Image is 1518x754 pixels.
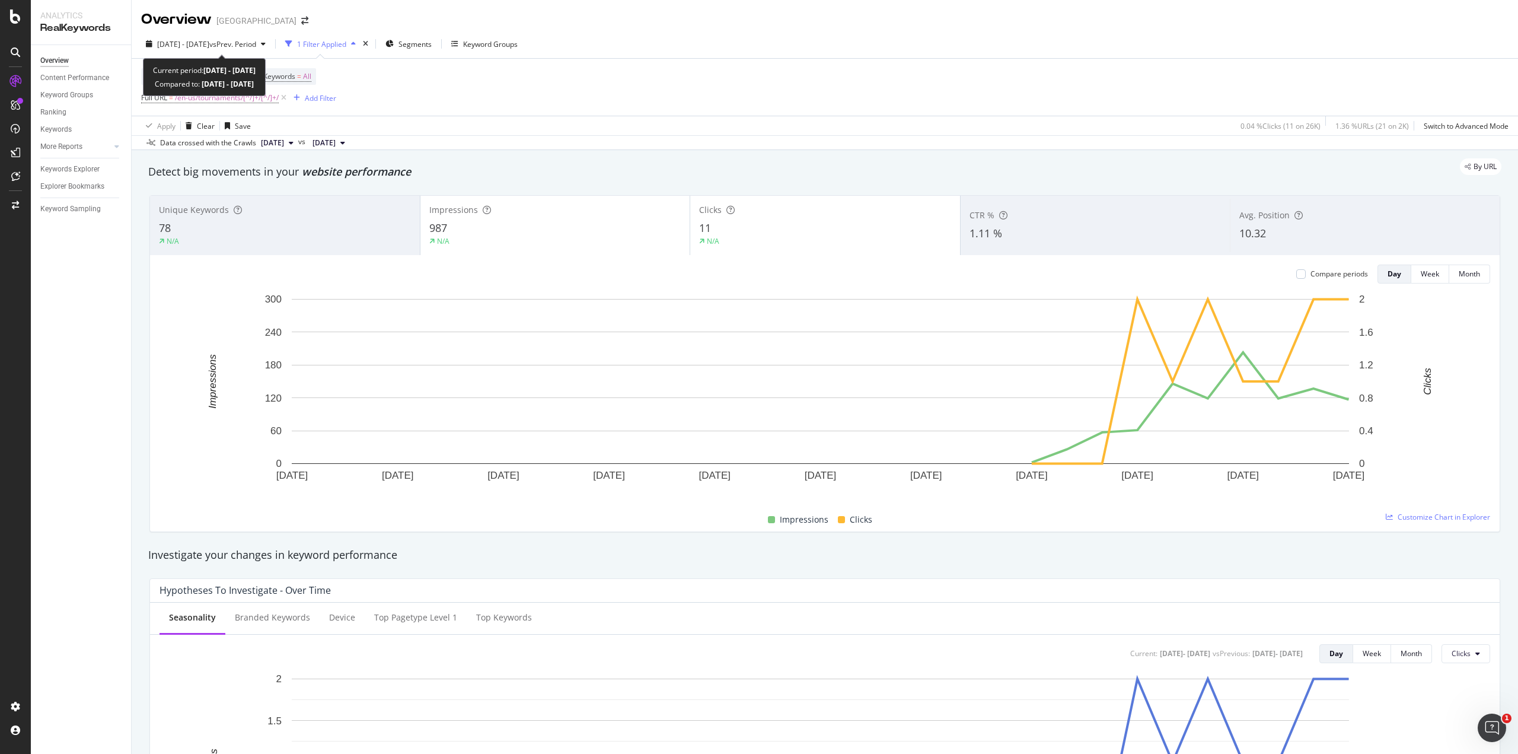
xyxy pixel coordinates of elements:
button: Clicks [1442,644,1490,663]
text: 60 [270,425,282,437]
div: N/A [707,236,719,246]
span: = [297,71,301,81]
span: 2025 Sep. 7th [312,138,336,148]
text: 0 [276,458,282,469]
span: Customize Chart in Explorer [1398,512,1490,522]
span: Keywords [263,71,295,81]
div: Content Performance [40,72,109,84]
text: 1.6 [1359,327,1373,338]
div: [DATE] - [DATE] [1252,648,1303,658]
text: [DATE] [910,470,942,481]
text: 1.5 [267,715,282,726]
button: Add Filter [289,91,336,105]
div: RealKeywords [40,21,122,35]
div: Seasonality [169,612,216,623]
span: vs [298,136,308,147]
span: 2025 Oct. 12th [261,138,284,148]
div: Save [235,121,251,131]
text: [DATE] [593,470,625,481]
div: [GEOGRAPHIC_DATA] [216,15,296,27]
div: Current: [1130,648,1157,658]
button: Apply [141,116,176,135]
div: Keywords [40,123,72,136]
span: Avg. Position [1239,209,1290,221]
div: N/A [437,236,449,246]
span: 11 [699,221,711,235]
text: [DATE] [276,470,308,481]
button: Week [1353,644,1391,663]
text: 0.8 [1359,393,1373,404]
div: Keyword Groups [40,89,93,101]
span: [DATE] - [DATE] [157,39,209,49]
a: More Reports [40,141,111,153]
span: All [303,68,311,85]
div: Day [1388,269,1401,279]
span: vs Prev. Period [209,39,256,49]
span: CTR % [970,209,994,221]
span: Clicks [1452,648,1471,658]
div: Analytics [40,9,122,21]
svg: A chart. [160,293,1481,499]
button: [DATE] - [DATE]vsPrev. Period [141,34,270,53]
span: By URL [1474,163,1497,170]
div: Compared to: [155,77,254,91]
button: [DATE] [256,136,298,150]
div: Overview [141,9,212,30]
div: Compare periods [1310,269,1368,279]
span: 10.32 [1239,226,1266,240]
b: [DATE] - [DATE] [200,79,254,89]
span: Impressions [429,204,478,215]
div: arrow-right-arrow-left [301,17,308,25]
div: Top Keywords [476,612,532,623]
div: Month [1401,648,1422,658]
div: Hypotheses to Investigate - Over Time [160,584,331,596]
text: 240 [265,327,282,338]
text: [DATE] [1333,470,1365,481]
text: [DATE] [382,470,414,481]
div: Apply [157,121,176,131]
button: Save [220,116,251,135]
a: Keywords [40,123,123,136]
a: Keyword Groups [40,89,123,101]
div: Data crossed with the Crawls [160,138,256,148]
button: Day [1319,644,1353,663]
div: Overview [40,55,69,67]
text: [DATE] [1016,470,1048,481]
div: N/A [167,236,179,246]
div: Keywords Explorer [40,163,100,176]
a: Overview [40,55,123,67]
div: times [361,38,371,50]
span: = [169,93,173,103]
span: Unique Keywords [159,204,229,215]
span: Full URL [141,93,167,103]
text: 120 [265,393,282,404]
button: Month [1391,644,1432,663]
span: Clicks [850,513,872,527]
div: Month [1459,269,1480,279]
text: [DATE] [1227,470,1259,481]
span: /en-us/tournaments/[^/]+/[^/]+/ [175,90,279,106]
a: Explorer Bookmarks [40,180,123,193]
text: [DATE] [487,470,519,481]
iframe: Intercom live chat [1478,714,1506,742]
a: Customize Chart in Explorer [1386,512,1490,522]
span: Segments [398,39,432,49]
div: Week [1363,648,1381,658]
div: Device [329,612,355,623]
div: Day [1329,648,1343,658]
button: Clear [181,116,215,135]
div: Ranking [40,106,66,119]
text: Clicks [1422,368,1433,395]
text: 300 [265,294,282,305]
text: 2 [276,673,282,685]
div: Branded Keywords [235,612,310,623]
div: Clear [197,121,215,131]
button: Day [1377,265,1411,284]
div: vs Previous : [1213,648,1250,658]
text: 0 [1359,458,1364,469]
span: 1 [1502,714,1511,723]
div: 1 Filter Applied [297,39,346,49]
div: [DATE] - [DATE] [1160,648,1210,658]
button: Week [1411,265,1449,284]
div: 0.04 % Clicks ( 11 on 26K ) [1240,121,1321,131]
